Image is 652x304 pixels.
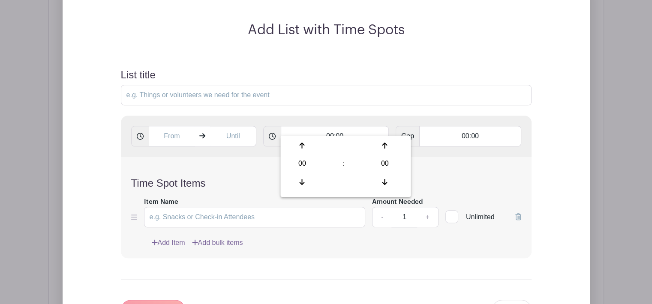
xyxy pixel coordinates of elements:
div: Increment Minute [365,137,405,154]
div: Decrement Hour [282,173,322,190]
a: Add Item [152,238,185,248]
span: Unlimited [466,213,495,221]
div: Increment Hour [282,137,322,154]
input: From [149,126,195,146]
input: Gap [419,126,521,146]
input: Timespot length [281,126,389,146]
div: Pick Hour [282,155,322,172]
h2: Add List with Time Spots [111,22,542,38]
input: Until [210,126,256,146]
label: Amount Needed [372,197,423,207]
a: - [372,207,392,227]
h4: Time Spot Items [131,177,521,190]
span: Gap [396,126,420,146]
div: Decrement Minute [365,173,405,190]
div: : [327,155,361,172]
input: e.g. Snacks or Check-in Attendees [144,207,366,227]
a: Add bulk items [192,238,243,248]
input: e.g. Things or volunteers we need for the event [121,85,532,105]
label: Item Name [144,197,178,207]
label: List title [121,69,156,81]
a: + [417,207,438,227]
div: Pick Minute [365,155,405,172]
